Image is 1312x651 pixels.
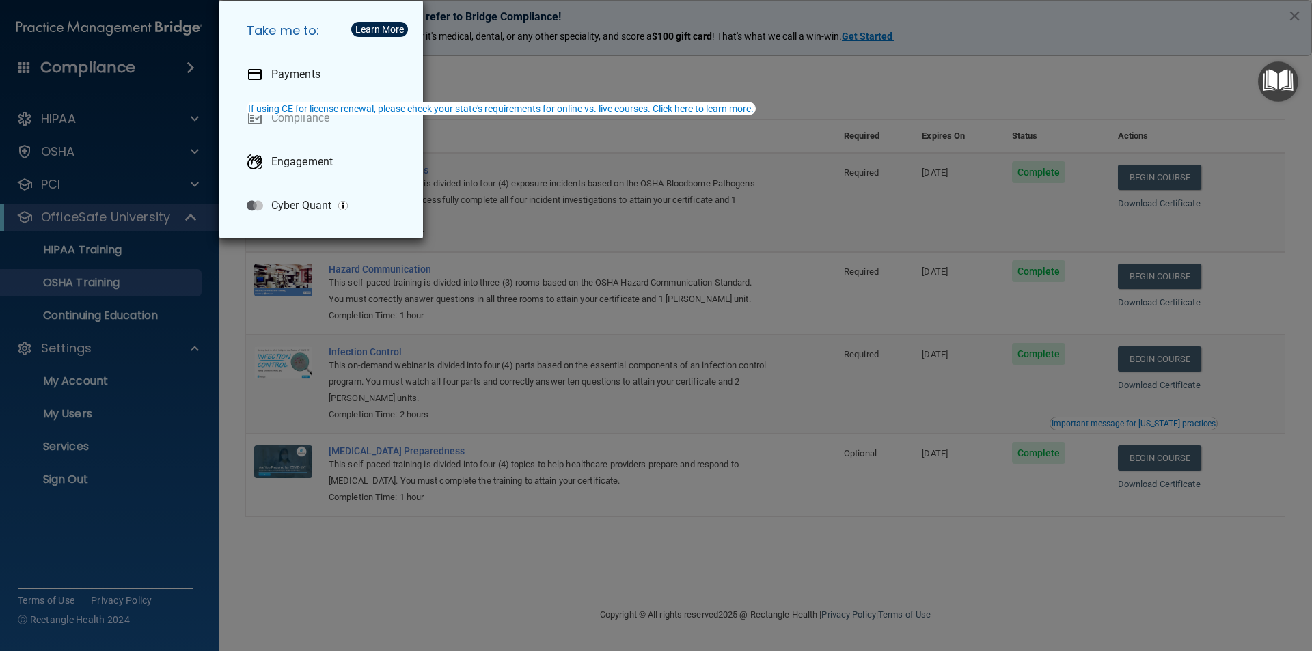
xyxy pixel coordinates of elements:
a: Compliance [236,99,412,137]
a: Payments [236,55,412,94]
p: Engagement [271,155,333,169]
button: Learn More [351,22,408,37]
p: Payments [271,68,320,81]
a: Engagement [236,143,412,181]
button: If using CE for license renewal, please check your state's requirements for online vs. live cours... [246,102,756,115]
p: Cyber Quant [271,199,331,212]
button: Open Resource Center [1258,61,1298,102]
h5: Take me to: [236,12,412,50]
a: Cyber Quant [236,186,412,225]
div: If using CE for license renewal, please check your state's requirements for online vs. live cours... [248,104,754,113]
div: Learn More [355,25,404,34]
